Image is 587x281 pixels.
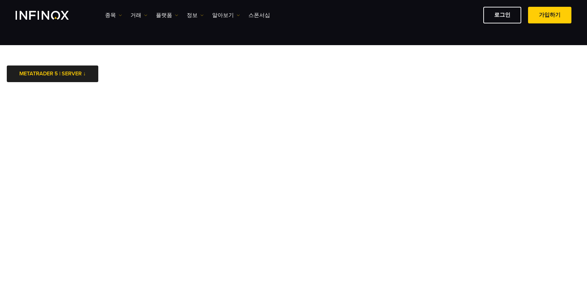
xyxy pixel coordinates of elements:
a: 알아보기 [212,11,240,19]
a: 거래 [130,11,147,19]
a: 스폰서십 [248,11,270,19]
a: 로그인 [483,7,521,23]
a: 정보 [187,11,204,19]
a: 가입하기 [528,7,571,23]
a: METATRADER 5 | SERVER ↓ [7,65,98,82]
a: INFINOX Logo [16,11,85,20]
a: 플랫폼 [156,11,178,19]
a: 종목 [105,11,122,19]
